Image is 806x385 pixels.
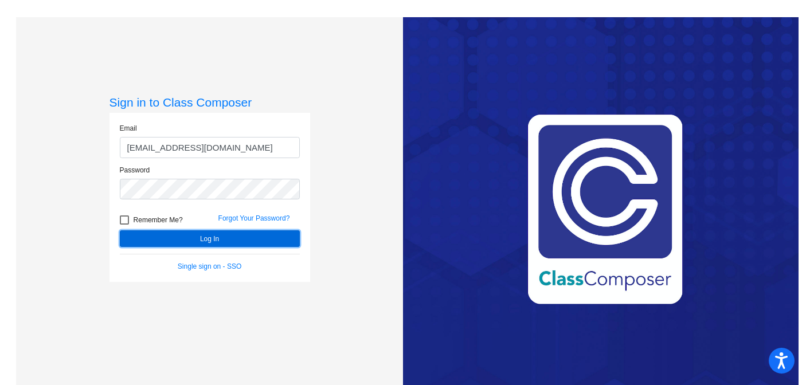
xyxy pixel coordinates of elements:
[120,123,137,133] label: Email
[109,95,310,109] h3: Sign in to Class Composer
[120,230,300,247] button: Log In
[120,165,150,175] label: Password
[178,262,241,270] a: Single sign on - SSO
[218,214,290,222] a: Forgot Your Password?
[134,213,183,227] span: Remember Me?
